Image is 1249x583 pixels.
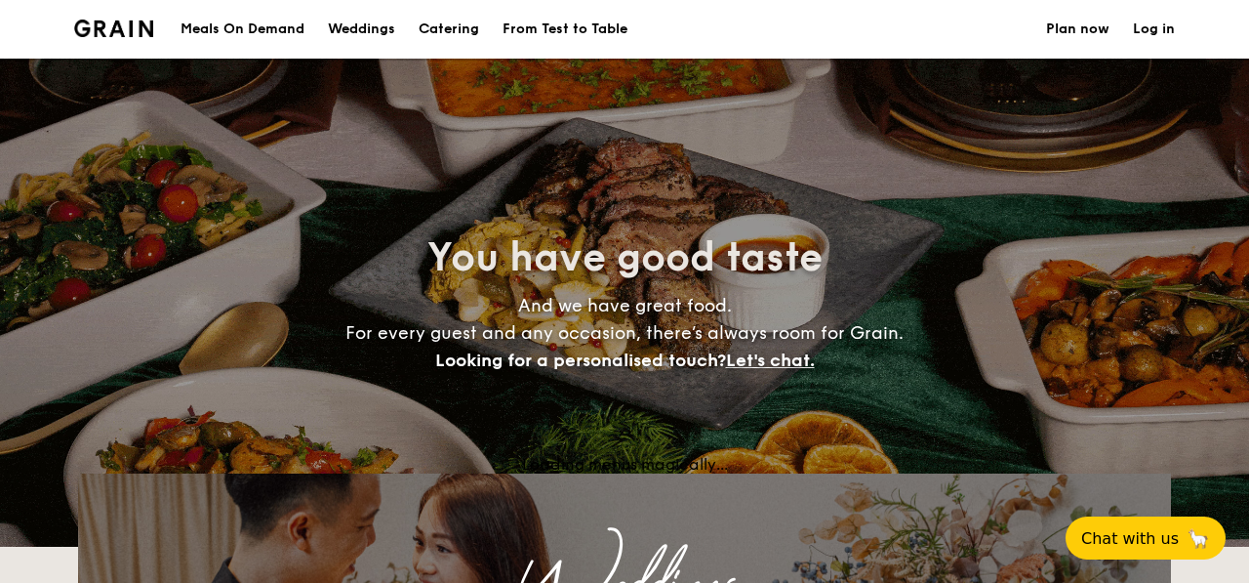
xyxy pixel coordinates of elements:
[1066,517,1226,560] button: Chat with us🦙
[74,20,153,37] a: Logotype
[1187,527,1210,550] span: 🦙
[78,455,1171,474] div: Loading menus magically...
[726,350,815,371] span: Let's chat.
[74,20,153,37] img: Grain
[1081,529,1179,548] span: Chat with us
